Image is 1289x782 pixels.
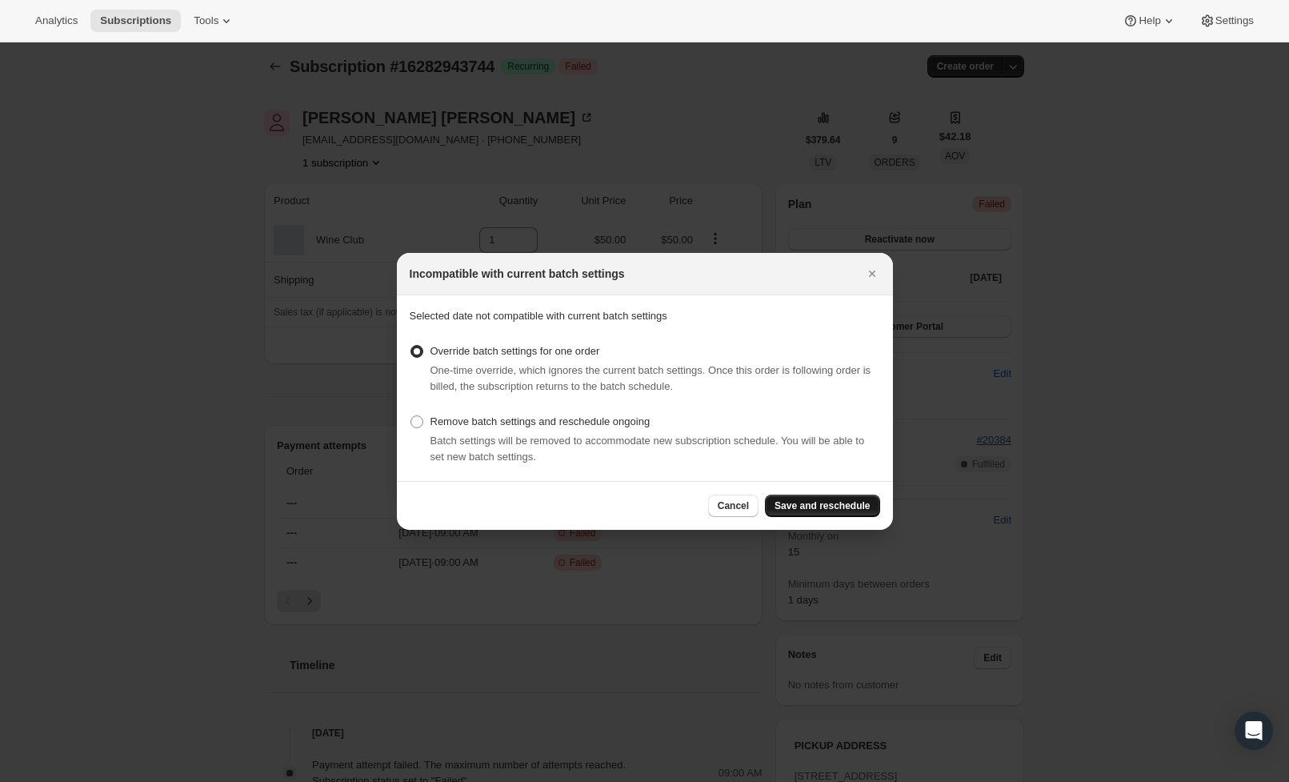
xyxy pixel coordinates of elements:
[765,495,879,517] button: Save and reschedule
[1215,14,1254,27] span: Settings
[35,14,78,27] span: Analytics
[1190,10,1263,32] button: Settings
[430,364,871,392] span: One-time override, which ignores the current batch settings. Once this order is following order i...
[775,499,870,512] span: Save and reschedule
[100,14,171,27] span: Subscriptions
[410,310,667,322] span: Selected date not compatible with current batch settings
[26,10,87,32] button: Analytics
[1113,10,1186,32] button: Help
[430,435,865,463] span: Batch settings will be removed to accommodate new subscription schedule. You will be able to set ...
[1139,14,1160,27] span: Help
[90,10,181,32] button: Subscriptions
[430,415,651,427] span: Remove batch settings and reschedule ongoing
[861,263,883,285] button: Close
[430,345,600,357] span: Override batch settings for one order
[708,495,759,517] button: Cancel
[1235,712,1273,750] div: Open Intercom Messenger
[718,499,749,512] span: Cancel
[194,14,218,27] span: Tools
[184,10,244,32] button: Tools
[410,266,625,282] h2: Incompatible with current batch settings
